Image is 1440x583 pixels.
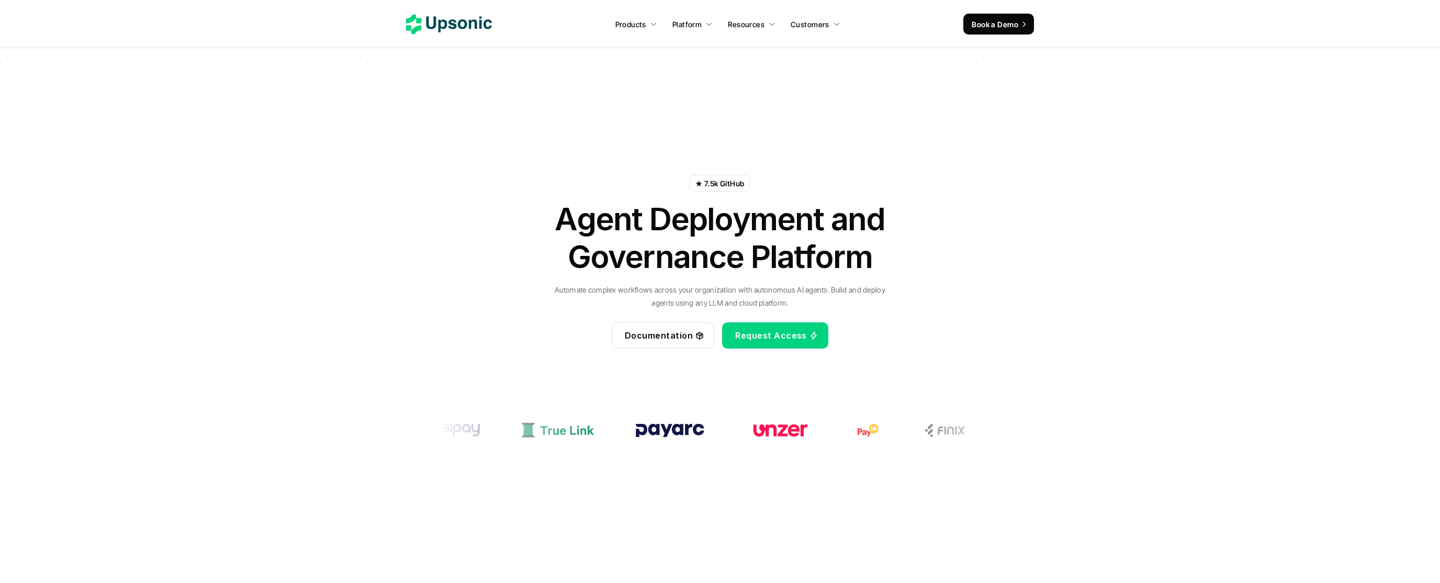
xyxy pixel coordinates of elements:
p: Platform [672,19,702,30]
a: Products [609,15,663,33]
span: Book a Demo [972,20,1018,29]
p: Customers [791,19,829,30]
p: Products [615,19,646,30]
p: Resources [728,19,764,30]
span: Documentation [625,330,693,341]
span: Request Access [735,330,807,341]
a: Documentation [612,322,714,349]
p: Automate complex workflows across your organization with autonomous AI agents. Build and deploy a... [550,283,890,309]
h1: Agent Deployment and Governance Platform [537,200,903,275]
p: ★ 7.5k GitHub [695,178,744,189]
a: Request Access [722,322,828,349]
